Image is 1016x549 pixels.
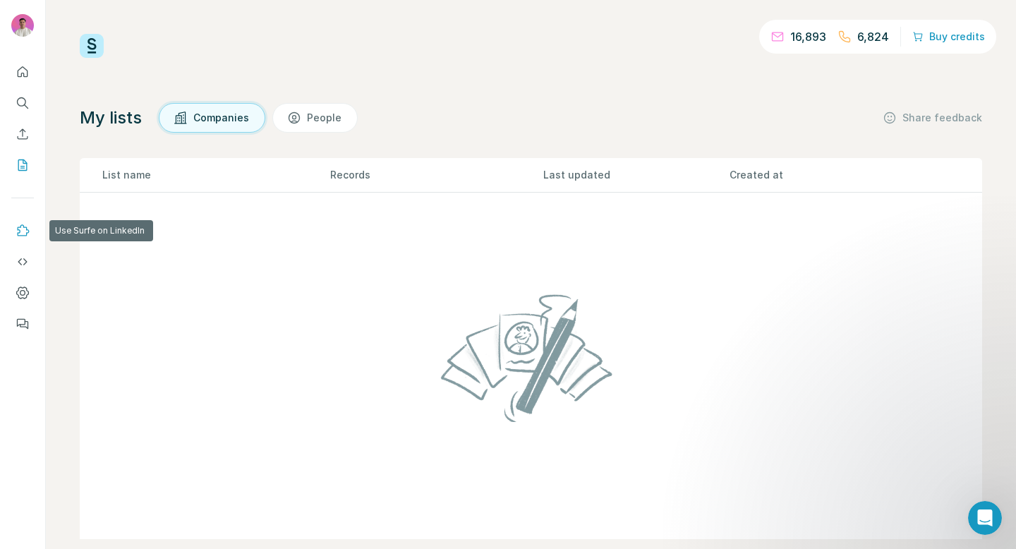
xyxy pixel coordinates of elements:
[11,90,34,116] button: Search
[11,14,34,37] img: Avatar
[307,111,343,125] span: People
[11,59,34,85] button: Quick start
[193,111,250,125] span: Companies
[80,107,142,129] h4: My lists
[435,282,627,433] img: No lists found
[11,311,34,337] button: Feedback
[11,249,34,274] button: Use Surfe API
[80,34,104,58] img: Surfe Logo
[543,168,728,182] p: Last updated
[11,152,34,178] button: My lists
[11,280,34,306] button: Dashboard
[968,501,1002,535] iframe: Intercom live chat
[11,121,34,147] button: Enrich CSV
[730,168,914,182] p: Created at
[912,27,985,47] button: Buy credits
[102,168,329,182] p: List name
[857,28,889,45] p: 6,824
[883,111,982,125] button: Share feedback
[790,28,826,45] p: 16,893
[11,218,34,243] button: Use Surfe on LinkedIn
[330,168,542,182] p: Records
